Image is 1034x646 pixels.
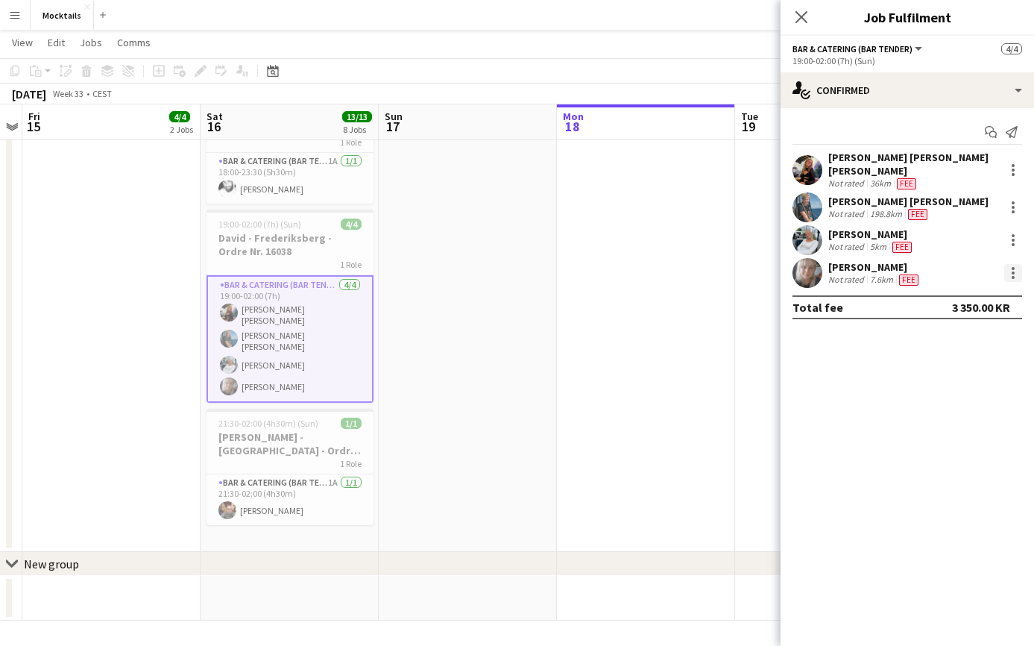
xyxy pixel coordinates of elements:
div: Not rated [828,274,867,286]
span: 1 Role [340,137,362,148]
div: 3 350.00 KR [952,300,1010,315]
button: Mocktails [31,1,94,30]
div: [DATE] [12,87,46,101]
span: Sat [207,110,223,123]
div: New group [24,556,79,571]
span: Bar & Catering (Bar Tender) [792,43,912,54]
div: Not rated [828,241,867,253]
span: Comms [117,36,151,49]
span: Sun [385,110,403,123]
div: Confirmed [781,72,1034,108]
div: 2 Jobs [170,124,193,135]
div: Total fee [792,300,843,315]
span: Fee [897,178,916,189]
div: Not rated [828,208,867,220]
span: Tue [741,110,758,123]
app-job-card: 19:00-02:00 (7h) (Sun)4/4David - Frederiksberg - Ordre Nr. 160381 RoleBar & Catering (Bar Tender)... [207,210,373,403]
span: Week 33 [49,88,86,99]
div: [PERSON_NAME] [828,228,915,241]
div: CEST [92,88,112,99]
app-card-role: Bar & Catering (Bar Tender)1A1/121:30-02:00 (4h30m)[PERSON_NAME] [207,474,373,525]
h3: David - Frederiksberg - Ordre Nr. 16038 [207,231,373,258]
span: 1 Role [340,458,362,469]
div: Crew has different fees then in role [896,274,921,286]
app-job-card: 18:00-23:30 (5h30m)1/1[PERSON_NAME] - Hvidovre - Ordre Nr. 160871 RoleBar & Catering (Bar Tender)... [207,87,373,204]
span: 15 [26,118,40,135]
div: [PERSON_NAME] [PERSON_NAME] [PERSON_NAME] [828,151,998,178]
span: 19:00-02:00 (7h) (Sun) [218,219,301,230]
a: View [6,33,39,52]
span: 18 [561,118,584,135]
span: 19 [739,118,758,135]
div: 36km [867,178,894,189]
div: [PERSON_NAME] [PERSON_NAME] [828,195,989,208]
h3: [PERSON_NAME] - [GEOGRAPHIC_DATA] - Ordre Nr. 16155 [207,430,373,457]
span: Fee [892,242,912,253]
span: Fri [28,110,40,123]
button: Bar & Catering (Bar Tender) [792,43,924,54]
a: Comms [111,33,157,52]
span: 21:30-02:00 (4h30m) (Sun) [218,418,318,429]
span: 4/4 [341,219,362,230]
h3: Job Fulfilment [781,7,1034,27]
span: 17 [382,118,403,135]
span: Fee [908,209,927,220]
span: 1 Role [340,259,362,270]
app-job-card: 21:30-02:00 (4h30m) (Sun)1/1[PERSON_NAME] - [GEOGRAPHIC_DATA] - Ordre Nr. 161551 RoleBar & Cateri... [207,409,373,525]
div: Crew has different fees then in role [894,178,919,189]
div: 8 Jobs [343,124,371,135]
span: Edit [48,36,65,49]
a: Edit [42,33,71,52]
div: 7.6km [867,274,896,286]
div: Crew has different fees then in role [889,241,915,253]
div: 19:00-02:00 (7h) (Sun) [792,55,1022,66]
a: Jobs [74,33,108,52]
div: [PERSON_NAME] [828,260,921,274]
span: Jobs [80,36,102,49]
span: Mon [563,110,584,123]
span: 16 [204,118,223,135]
span: 4/4 [1001,43,1022,54]
div: 5km [867,241,889,253]
span: 4/4 [169,111,190,122]
span: View [12,36,33,49]
span: 13/13 [342,111,372,122]
app-card-role: Bar & Catering (Bar Tender)1A1/118:00-23:30 (5h30m)[PERSON_NAME] [207,153,373,204]
span: Fee [899,275,918,286]
app-card-role: Bar & Catering (Bar Tender)4/419:00-02:00 (7h)[PERSON_NAME] [PERSON_NAME] [PERSON_NAME][PERSON_NA... [207,275,373,403]
span: 1/1 [341,418,362,429]
div: Not rated [828,178,867,189]
div: 198.8km [867,208,905,220]
div: Crew has different fees then in role [905,208,930,220]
